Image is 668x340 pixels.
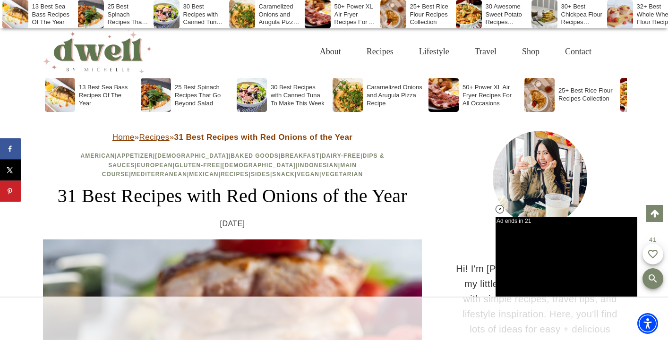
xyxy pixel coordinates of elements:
[221,171,249,178] a: Recipes
[281,153,319,159] a: Breakfast
[175,162,220,169] a: Gluten-Free
[102,162,357,178] a: Main Course
[406,36,462,67] a: Lifestyle
[223,162,296,169] a: [DEMOGRAPHIC_DATA]
[155,153,229,159] a: [DEMOGRAPHIC_DATA]
[108,153,384,168] a: Dips & Sauces
[131,171,187,178] a: Mediterranean
[272,171,295,178] a: Snack
[297,171,319,178] a: Vegan
[231,153,279,159] a: Baked Goods
[307,36,354,67] a: About
[354,36,406,67] a: Recipes
[112,133,135,142] a: Home
[455,235,625,252] h3: HI THERE
[112,133,353,142] span: » »
[139,133,169,142] a: Recipes
[462,36,509,67] a: Travel
[117,153,153,159] a: Appetizer
[321,171,363,178] a: Vegetarian
[637,313,658,334] div: Accessibility Menu
[298,162,338,169] a: Indonesian
[137,162,173,169] a: European
[220,218,245,230] time: [DATE]
[105,297,563,340] iframe: Advertisement
[552,36,604,67] a: Contact
[174,133,353,142] strong: 31 Best Recipes with Red Onions of the Year
[43,30,152,73] img: DWELL by michelle
[80,153,384,177] span: | | | | | | | | | | | | | | | | | |
[322,153,360,159] a: Dairy-Free
[509,36,552,67] a: Shop
[251,171,270,178] a: Sides
[646,205,663,222] a: Scroll to top
[80,153,115,159] a: American
[307,36,604,67] nav: Primary Navigation
[189,171,218,178] a: Mexican
[43,182,422,210] h1: 31 Best Recipes with Red Onions of the Year
[469,94,611,212] iframe: Advertisement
